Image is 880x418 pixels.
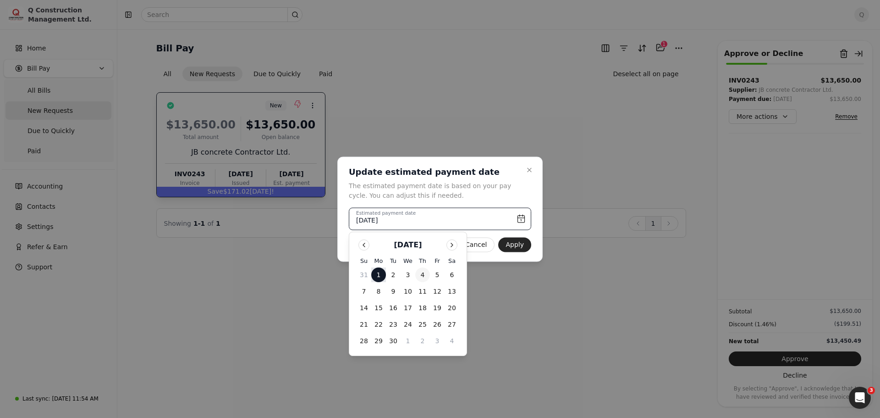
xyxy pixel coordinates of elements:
[430,317,445,332] button: 26
[349,166,520,177] h2: Update estimated payment date
[401,268,415,282] button: 3
[430,268,445,282] button: 5
[358,240,369,251] button: Go to previous month
[457,237,495,252] button: Cancel
[394,240,422,251] div: [DATE]
[386,334,401,348] button: 30
[349,207,531,230] button: Estimated payment date
[386,268,401,282] button: 2
[386,301,401,315] button: 16
[445,284,459,299] button: 13
[415,256,430,266] th: Thursday
[498,237,531,252] button: Apply
[849,387,871,409] iframe: Intercom live chat
[445,317,459,332] button: 27
[401,256,415,266] th: Wednesday
[371,284,386,299] button: 8
[415,268,430,282] button: 4
[357,334,371,348] button: 28
[430,301,445,315] button: 19
[415,284,430,299] button: 11
[415,301,430,315] button: 18
[371,334,386,348] button: 29
[386,284,401,299] button: 9
[349,181,520,200] p: The estimated payment date is based on your pay cycle. You can adjust this if needed.
[371,301,386,315] button: 15
[357,268,371,282] button: 31
[401,317,415,332] button: 24
[401,284,415,299] button: 10
[868,387,875,394] span: 3
[445,301,459,315] button: 20
[430,256,445,266] th: Friday
[445,334,459,348] button: 4
[357,301,371,315] button: 14
[371,317,386,332] button: 22
[371,268,386,282] button: 1
[357,256,371,266] th: Sunday
[415,334,430,348] button: 2
[430,334,445,348] button: 3
[430,284,445,299] button: 12
[386,317,401,332] button: 23
[401,301,415,315] button: 17
[357,284,371,299] button: 7
[371,256,386,266] th: Monday
[401,334,415,348] button: 1
[445,268,459,282] button: 6
[415,317,430,332] button: 25
[386,256,401,266] th: Tuesday
[356,210,416,217] label: Estimated payment date
[357,317,371,332] button: 21
[445,256,459,266] th: Saturday
[446,240,457,251] button: Go to next month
